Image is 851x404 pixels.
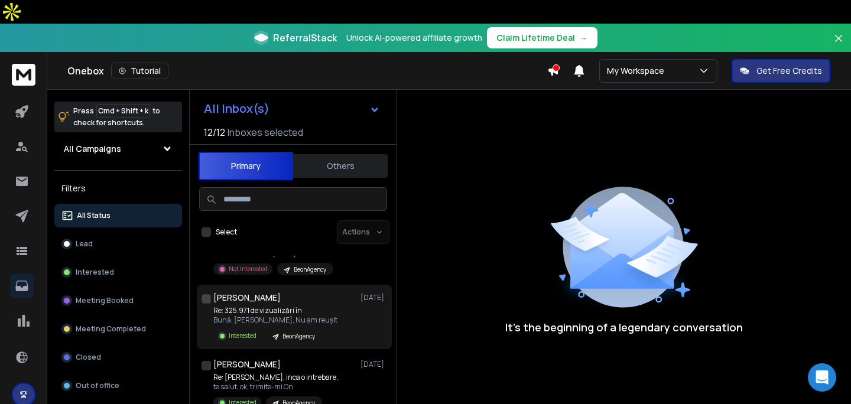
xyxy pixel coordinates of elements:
p: Out of office [76,381,119,390]
button: Claim Lifetime Deal→ [487,27,597,48]
span: ReferralStack [273,31,337,45]
p: [DATE] [360,360,387,369]
p: All Status [77,211,111,220]
p: Press to check for shortcuts. [73,105,160,129]
button: Get Free Credits [732,59,830,83]
button: Closed [54,346,182,369]
p: It’s the beginning of a legendary conversation [505,319,743,335]
label: Select [216,227,237,237]
button: Out of office [54,374,182,398]
button: Tutorial [111,63,168,79]
p: Lead [76,239,93,249]
button: All Inbox(s) [194,97,389,120]
p: BeonAgency [294,265,326,274]
button: Meeting Completed [54,317,182,341]
p: [DATE] [360,293,387,302]
div: Onebox [67,63,547,79]
h3: Filters [54,180,182,197]
p: Interested [76,268,114,277]
button: Others [293,153,388,179]
div: Open Intercom Messenger [808,363,836,392]
button: All Campaigns [54,137,182,161]
h1: [PERSON_NAME] [213,359,281,370]
p: BeonAgency [282,332,315,341]
p: Unlock AI-powered affiliate growth [346,32,482,44]
p: Not Interested [229,265,268,273]
p: My Workspace [607,65,669,77]
button: All Status [54,204,182,227]
p: Meeting Booked [76,296,134,305]
span: → [580,32,588,44]
h3: Inboxes selected [228,125,303,139]
p: Re: 325.971 de vizualizări în [213,306,337,315]
p: Re: [PERSON_NAME], inca o intrebare, [213,373,338,382]
p: Meeting Completed [76,324,146,334]
h1: All Inbox(s) [204,103,269,115]
p: Bună, [PERSON_NAME], Nu am reușit [213,315,337,325]
span: 12 / 12 [204,125,225,139]
p: Closed [76,353,101,362]
button: Primary [199,152,293,180]
button: Meeting Booked [54,289,182,312]
span: Cmd + Shift + k [96,104,150,118]
button: Lead [54,232,182,256]
h1: All Campaigns [64,143,121,155]
button: Interested [54,260,182,284]
button: Close banner [831,31,846,59]
p: te salut, ok, trimite-mi On [213,382,338,392]
p: Interested [229,331,256,340]
h1: [PERSON_NAME] [213,292,281,304]
p: Get Free Credits [756,65,822,77]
